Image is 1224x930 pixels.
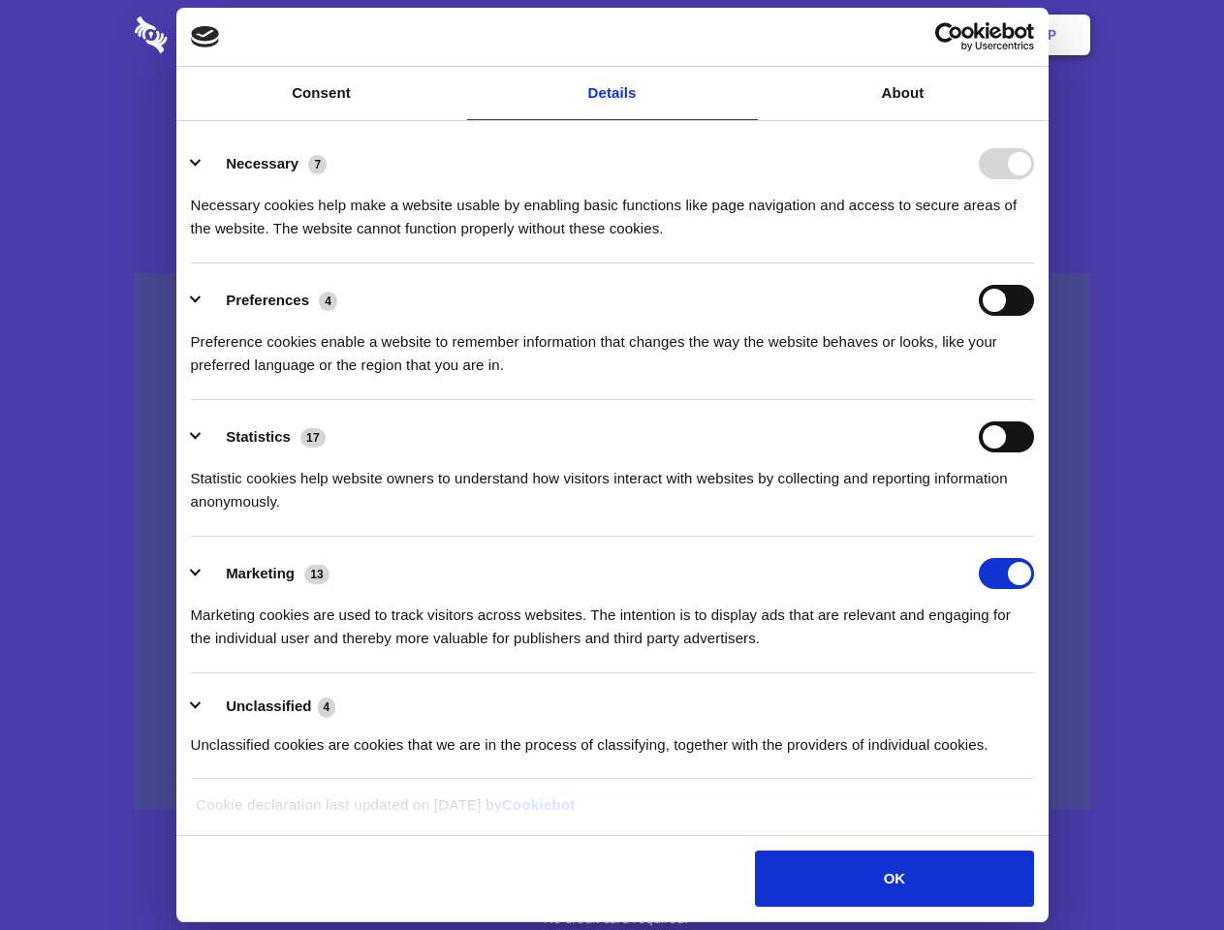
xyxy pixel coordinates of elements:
button: Necessary (7) [191,148,339,179]
button: Unclassified (4) [191,695,348,719]
button: Marketing (13) [191,558,342,589]
div: Cookie declaration last updated on [DATE] by [181,793,1043,831]
label: Preferences [226,292,309,308]
label: Necessary [226,155,298,171]
iframe: Drift Widget Chat Controller [1127,833,1201,907]
span: 13 [304,565,330,584]
div: Unclassified cookies are cookies that we are in the process of classifying, together with the pro... [191,719,1034,757]
span: 4 [319,292,337,311]
span: 7 [308,155,327,174]
div: Marketing cookies are used to track visitors across websites. The intention is to display ads tha... [191,589,1034,650]
button: Preferences (4) [191,285,350,316]
div: Necessary cookies help make a website usable by enabling basic functions like page navigation and... [191,179,1034,240]
div: Preference cookies enable a website to remember information that changes the way the website beha... [191,316,1034,377]
a: Usercentrics Cookiebot - opens in a new window [864,22,1034,51]
button: Statistics (17) [191,421,338,452]
button: OK [755,851,1033,907]
img: logo [191,26,220,47]
a: Pricing [569,5,653,65]
label: Statistics [226,428,291,445]
a: Details [467,67,758,120]
span: 4 [318,697,336,717]
a: Wistia video thumbnail [135,273,1090,811]
label: Marketing [226,565,295,581]
a: Login [879,5,963,65]
div: Statistic cookies help website owners to understand how visitors interact with websites by collec... [191,452,1034,513]
a: Cookiebot [502,796,576,813]
h4: Auto-redaction of sensitive data, encrypted data sharing and self-destructing private chats. Shar... [135,176,1090,240]
h1: Eliminate Slack Data Loss. [135,87,1090,157]
a: About [758,67,1049,120]
a: Consent [176,67,467,120]
img: logo-wordmark-white-trans-d4663122ce5f474addd5e946df7df03e33cb6a1c49d2221995e7729f52c070b2.svg [135,16,300,53]
a: Contact [786,5,875,65]
span: 17 [300,428,326,448]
